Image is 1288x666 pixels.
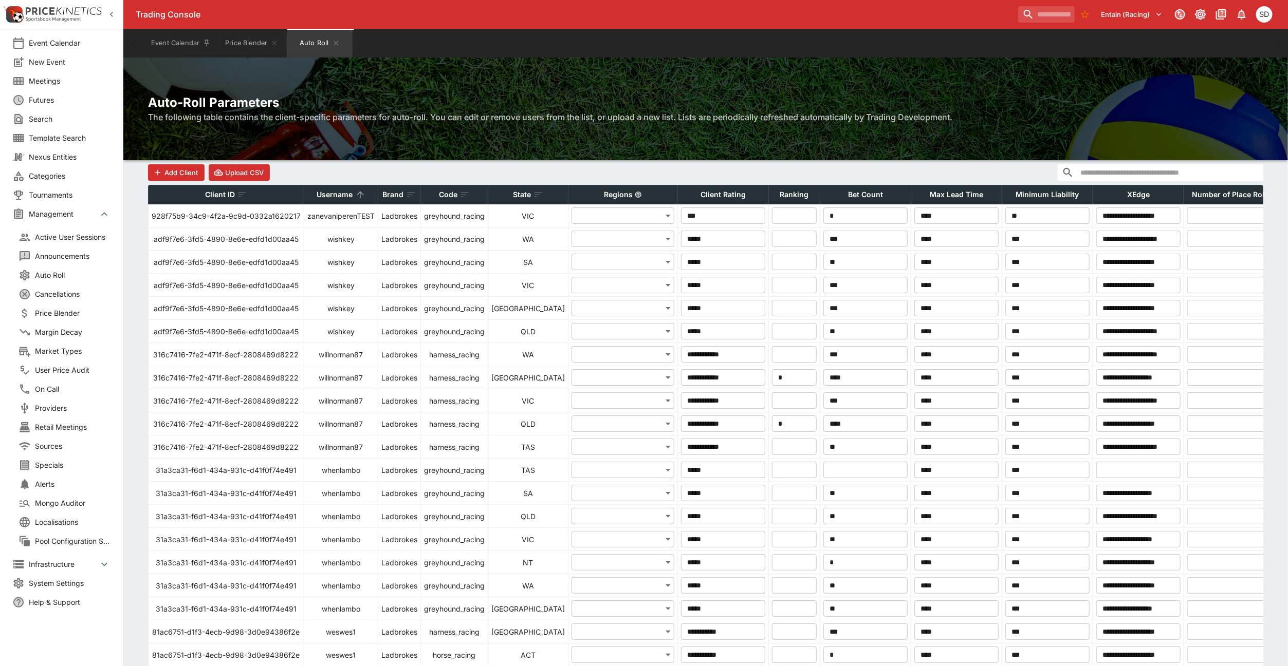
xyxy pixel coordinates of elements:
td: QLD [488,320,568,343]
td: [GEOGRAPHIC_DATA] [488,620,568,643]
button: Add Client [148,164,205,181]
span: Price Blender [35,308,111,318]
p: Client ID [205,188,235,201]
span: On Call [35,384,111,394]
p: Username [317,188,353,201]
th: XEdge [1093,185,1184,204]
td: greyhound_racing [421,320,488,343]
span: Specials [35,460,111,470]
img: PriceKinetics Logo [3,4,24,25]
td: 31a3ca31-f6d1-434a-931c-d41f0f74e491 [149,482,304,505]
td: whenlambo [304,459,378,482]
td: greyhound_racing [421,227,488,251]
td: Ladbrokes [378,389,421,412]
div: Stuart Dibb [1256,6,1273,23]
button: Notifications [1232,5,1251,24]
td: whenlambo [304,597,378,620]
td: 31a3ca31-f6d1-434a-931c-d41f0f74e491 [149,574,304,597]
td: harness_racing [421,620,488,643]
td: VIC [488,528,568,551]
td: whenlambo [304,482,378,505]
span: Template Search [29,132,111,143]
img: PriceKinetics [26,7,102,15]
td: greyhound_racing [421,297,488,320]
td: wishkey [304,297,378,320]
span: User Price Audit [35,365,111,375]
td: wishkey [304,227,378,251]
td: willnorman87 [304,366,378,389]
td: adf9f7e6-3fd5-4890-8e6e-edfd1d00aa45 [149,297,304,320]
td: harness_racing [421,366,488,389]
th: Bet Count [820,185,911,204]
td: Ladbrokes [378,505,421,528]
span: Sources [35,441,111,451]
td: Ladbrokes [378,620,421,643]
span: Event Calendar [29,37,111,48]
td: Ladbrokes [378,412,421,435]
span: Infrastructure [29,559,98,569]
td: willnorman87 [304,412,378,435]
td: weswes1 [304,620,378,643]
td: 31a3ca31-f6d1-434a-931c-d41f0f74e491 [149,597,304,620]
td: greyhound_racing [421,204,488,227]
span: Retail Meetings [35,422,111,432]
p: Code [439,188,457,201]
input: search [1018,6,1075,23]
td: whenlambo [304,574,378,597]
button: Documentation [1212,5,1230,24]
div: Trading Console [136,9,1014,20]
td: Ladbrokes [378,204,421,227]
img: Sportsbook Management [26,17,81,22]
td: harness_racing [421,389,488,412]
td: 316c7416-7fe2-471f-8ecf-2808469d8222 [149,389,304,412]
td: greyhound_racing [421,459,488,482]
td: 31a3ca31-f6d1-434a-931c-d41f0f74e491 [149,528,304,551]
button: Select Tenant [1095,6,1169,23]
td: Ladbrokes [378,435,421,459]
td: whenlambo [304,505,378,528]
th: Max Lead Time [911,185,1002,204]
button: No Bookmarks [1077,6,1093,23]
td: greyhound_racing [421,482,488,505]
td: greyhound_racing [421,574,488,597]
td: whenlambo [304,528,378,551]
th: Number of Place Roll [1184,185,1275,204]
p: Brand [383,188,404,201]
svg: Regions which the autoroll setting will apply to. More than one can be selected to apply to multi... [635,191,642,198]
td: Ladbrokes [378,366,421,389]
td: 31a3ca31-f6d1-434a-931c-d41f0f74e491 [149,551,304,574]
td: wishkey [304,251,378,274]
span: Announcements [35,251,111,261]
td: TAS [488,435,568,459]
span: Active User Sessions [35,232,111,242]
td: QLD [488,505,568,528]
td: TAS [488,459,568,482]
td: Ladbrokes [378,227,421,251]
td: VIC [488,274,568,297]
button: Toggle light/dark mode [1191,5,1210,24]
td: Ladbrokes [378,551,421,574]
span: Auto Roll [35,270,111,280]
td: greyhound_racing [421,251,488,274]
span: Help & Support [29,597,111,607]
td: WA [488,227,568,251]
td: Ladbrokes [378,597,421,620]
button: Price Blender [219,29,285,58]
span: Market Types [35,346,111,356]
td: Ladbrokes [378,274,421,297]
td: adf9f7e6-3fd5-4890-8e6e-edfd1d00aa45 [149,320,304,343]
td: 316c7416-7fe2-471f-8ecf-2808469d8222 [149,343,304,366]
td: adf9f7e6-3fd5-4890-8e6e-edfd1d00aa45 [149,274,304,297]
td: QLD [488,412,568,435]
td: wishkey [304,320,378,343]
td: Ladbrokes [378,297,421,320]
p: State [513,188,531,201]
h6: The following table contains the client-specific parameters for auto-roll. You can edit or remove... [148,111,1263,123]
button: Event Calendar [145,29,217,58]
span: Pool Configuration Sets [35,536,111,546]
td: VIC [488,204,568,227]
td: 316c7416-7fe2-471f-8ecf-2808469d8222 [149,435,304,459]
td: Ladbrokes [378,320,421,343]
span: Categories [29,170,111,181]
td: [GEOGRAPHIC_DATA] [488,297,568,320]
